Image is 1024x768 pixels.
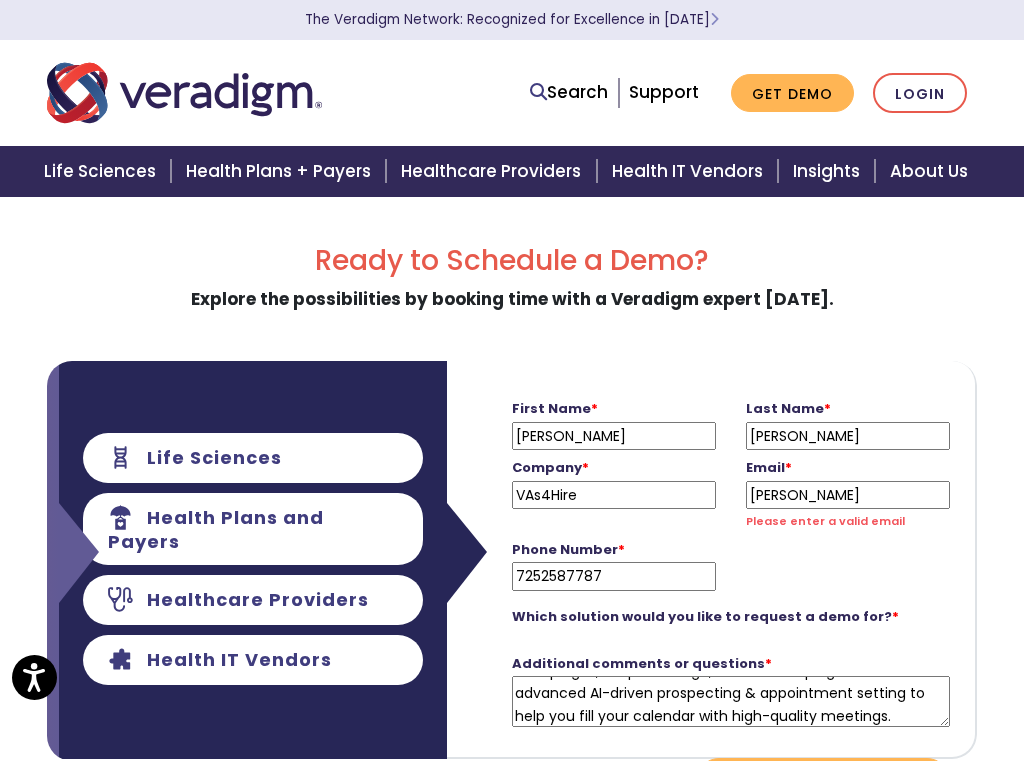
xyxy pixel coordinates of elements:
[512,540,625,559] strong: Phone Number
[629,80,699,104] a: Support
[389,146,599,197] a: Healthcare Providers
[32,146,174,197] a: Life Sciences
[746,481,950,509] input: firstlastname@website.com
[710,10,719,29] span: Learn More
[512,654,772,673] strong: Additional comments or questions
[878,146,992,197] a: About Us
[873,73,967,114] a: Login
[174,146,389,197] a: Health Plans + Payers
[731,74,854,113] a: Get Demo
[746,422,950,450] input: Last Name
[512,422,716,450] input: First Name
[600,146,781,197] a: Health IT Vendors
[530,79,608,106] a: Search
[512,562,716,590] input: Phone Number
[746,399,831,418] strong: Last Name
[512,481,716,509] input: Company
[512,607,899,626] strong: Which solution would you like to request a demo for?
[746,458,792,477] strong: Email
[305,10,719,29] a: The Veradigm Network: Recognized for Excellence in [DATE]Learn More
[47,244,977,278] h2: Ready to Schedule a Demo?
[746,513,905,531] label: Please enter a valid email
[47,60,322,126] img: Veradigm logo
[512,458,589,477] strong: Company
[781,146,878,197] a: Insights
[512,399,598,418] strong: First Name
[191,287,834,311] strong: Explore the possibilities by booking time with a Veradigm expert [DATE].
